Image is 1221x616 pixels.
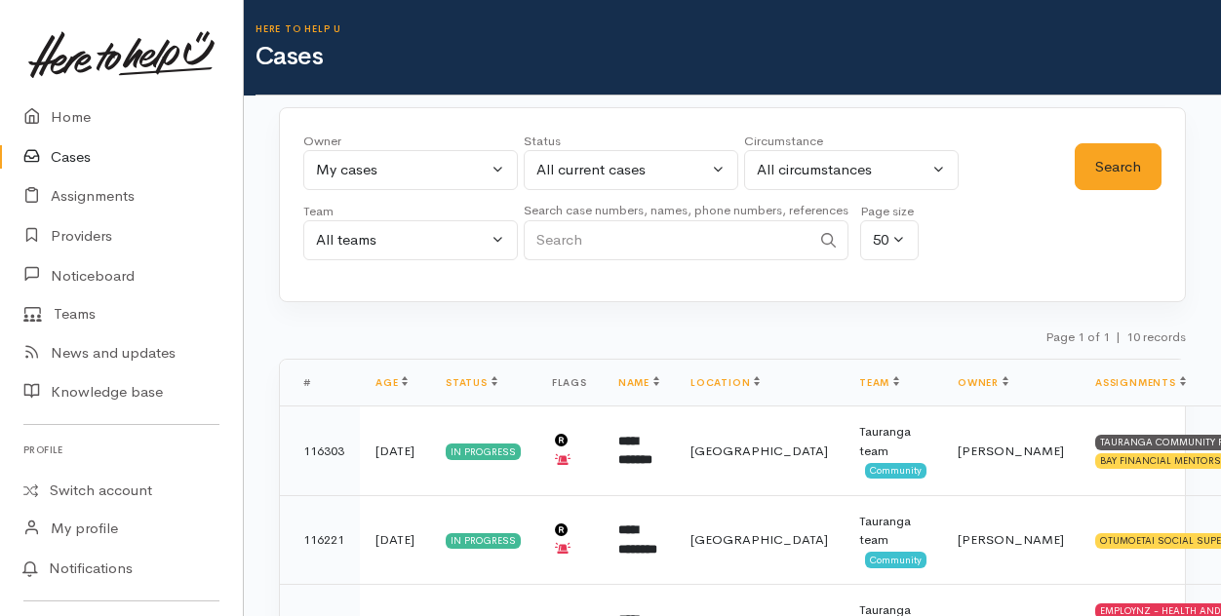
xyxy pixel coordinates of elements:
div: In progress [446,443,521,459]
span: [GEOGRAPHIC_DATA] [690,531,828,548]
h6: Here to help u [256,23,1221,34]
span: Community [865,552,926,567]
td: [DATE] [360,406,430,496]
a: Location [690,376,760,389]
div: 50 [873,229,888,251]
div: Team [303,202,518,221]
a: Status [446,376,497,389]
button: All circumstances [744,150,959,190]
div: My cases [316,159,488,181]
div: Page size [860,202,919,221]
button: All current cases [524,150,738,190]
a: Name [618,376,659,389]
div: All circumstances [757,159,928,181]
h1: Cases [256,43,1221,71]
div: All current cases [536,159,708,181]
td: 116303 [280,406,360,496]
div: Status [524,132,738,151]
a: Assignments [1095,376,1186,389]
th: Flags [536,360,603,406]
button: Search [1075,143,1162,191]
a: Team [859,376,899,389]
div: All teams [316,229,488,251]
td: 116221 [280,495,360,585]
input: Search [524,220,810,260]
span: [PERSON_NAME] [958,443,1064,459]
span: [GEOGRAPHIC_DATA] [690,443,828,459]
a: Owner [958,376,1008,389]
div: Owner [303,132,518,151]
button: 50 [860,220,919,260]
span: | [1116,328,1121,345]
button: All teams [303,220,518,260]
span: [PERSON_NAME] [958,531,1064,548]
span: Community [865,463,926,479]
button: My cases [303,150,518,190]
div: Tauranga team [859,422,926,460]
small: Page 1 of 1 10 records [1045,328,1186,345]
small: Search case numbers, names, phone numbers, references [524,202,848,218]
a: Age [375,376,408,389]
div: Circumstance [744,132,959,151]
th: # [280,360,360,406]
div: Tauranga team [859,512,926,550]
div: In progress [446,533,521,549]
td: [DATE] [360,495,430,585]
h6: Profile [23,437,219,463]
